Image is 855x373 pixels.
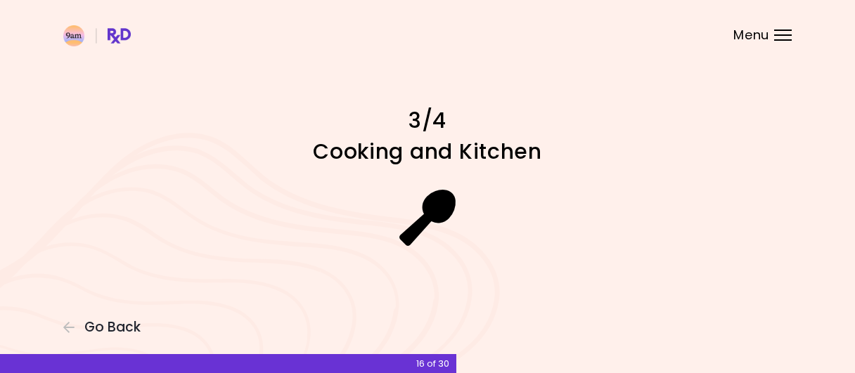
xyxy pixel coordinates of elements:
img: RxDiet [63,25,131,46]
h1: Cooking and Kitchen [181,138,674,165]
h1: 3/4 [181,107,674,134]
span: Menu [733,29,769,41]
button: Go Back [63,320,148,335]
span: Go Back [84,320,141,335]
